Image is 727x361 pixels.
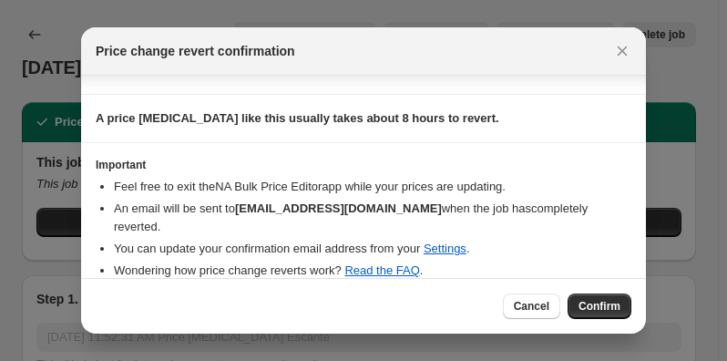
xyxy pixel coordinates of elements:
li: Feel free to exit the NA Bulk Price Editor app while your prices are updating. [114,178,631,196]
button: Confirm [568,294,631,319]
span: Price change revert confirmation [96,42,295,60]
b: [EMAIL_ADDRESS][DOMAIN_NAME] [235,201,442,215]
h3: Important [96,158,631,172]
a: Read the FAQ [344,263,419,277]
b: A price [MEDICAL_DATA] like this usually takes about 8 hours to revert. [96,111,499,125]
span: Cancel [514,299,549,314]
li: An email will be sent to when the job has completely reverted . [114,200,631,236]
button: Cancel [503,294,560,319]
li: You can update your confirmation email address from your . [114,240,631,258]
span: Confirm [579,299,620,314]
button: Close [609,38,635,64]
a: Settings [424,242,466,255]
li: Wondering how price change reverts work? . [114,262,631,280]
